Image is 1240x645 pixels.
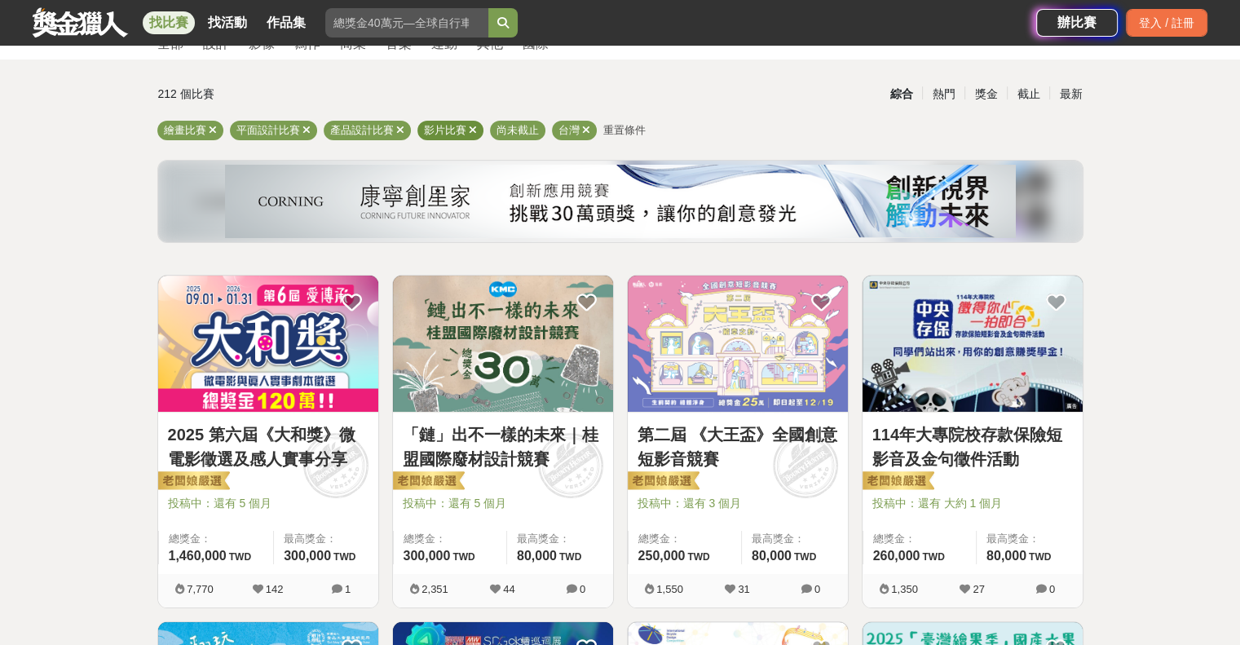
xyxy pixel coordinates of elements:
span: 影片比賽 [424,124,466,136]
span: 總獎金： [404,531,496,547]
img: 老闆娘嚴選 [390,470,465,493]
img: Cover Image [628,276,848,412]
span: 1 [345,583,351,595]
a: 「鏈」出不一樣的未來｜桂盟國際廢材設計競賽 [403,422,603,471]
span: TWD [559,551,581,563]
a: 作品集 [260,11,312,34]
img: 450e0687-a965-40c0-abf0-84084e733638.png [225,165,1016,238]
img: 老闆娘嚴選 [859,470,934,493]
span: 2,351 [421,583,448,595]
span: 產品設計比賽 [330,124,394,136]
span: 總獎金： [873,531,966,547]
a: Cover Image [158,276,378,413]
span: 投稿中：還有 3 個月 [638,495,838,512]
div: 熱門 [922,80,964,108]
a: Cover Image [393,276,613,413]
div: 登入 / 註冊 [1126,9,1207,37]
span: TWD [687,551,709,563]
span: 300,000 [404,549,451,563]
img: 老闆娘嚴選 [155,470,230,493]
span: 0 [580,583,585,595]
span: 最高獎金： [517,531,603,547]
img: Cover Image [863,276,1083,412]
span: 台灣 [558,124,580,136]
span: TWD [1029,551,1051,563]
span: 總獎金： [638,531,731,547]
span: 總獎金： [169,531,264,547]
span: 44 [503,583,514,595]
span: 0 [814,583,820,595]
span: 最高獎金： [986,531,1073,547]
span: TWD [794,551,816,563]
div: 綜合 [880,80,922,108]
span: 27 [973,583,984,595]
span: 重置條件 [603,124,646,136]
span: TWD [229,551,251,563]
span: 300,000 [284,549,331,563]
span: 尚未截止 [496,124,539,136]
span: 250,000 [638,549,686,563]
span: TWD [922,551,944,563]
span: 7,770 [187,583,214,595]
span: 80,000 [752,549,792,563]
span: 260,000 [873,549,920,563]
a: Cover Image [863,276,1083,413]
span: 投稿中：還有 大約 1 個月 [872,495,1073,512]
span: 平面設計比賽 [236,124,300,136]
span: 投稿中：還有 5 個月 [168,495,368,512]
span: TWD [333,551,355,563]
a: 114年大專院校存款保險短影音及金句徵件活動 [872,422,1073,471]
img: Cover Image [393,276,613,412]
div: 最新 [1049,80,1092,108]
span: TWD [452,551,474,563]
span: 投稿中：還有 5 個月 [403,495,603,512]
a: 第二屆 《大王盃》全國創意短影音競賽 [638,422,838,471]
span: 1,350 [891,583,918,595]
span: 1,460,000 [169,549,227,563]
a: 找活動 [201,11,254,34]
div: 212 個比賽 [158,80,466,108]
span: 80,000 [986,549,1026,563]
a: Cover Image [628,276,848,413]
div: 截止 [1007,80,1049,108]
span: 31 [738,583,749,595]
span: 繪畫比賽 [164,124,206,136]
img: 老闆娘嚴選 [624,470,699,493]
span: 最高獎金： [284,531,368,547]
a: 找比賽 [143,11,195,34]
input: 總獎金40萬元—全球自行車設計比賽 [325,8,488,38]
span: 1,550 [656,583,683,595]
span: 80,000 [517,549,557,563]
img: Cover Image [158,276,378,412]
span: 0 [1049,583,1055,595]
span: 142 [266,583,284,595]
a: 2025 第六屆《大和獎》微電影徵選及感人實事分享 [168,422,368,471]
a: 辦比賽 [1036,9,1118,37]
div: 獎金 [964,80,1007,108]
span: 最高獎金： [752,531,838,547]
